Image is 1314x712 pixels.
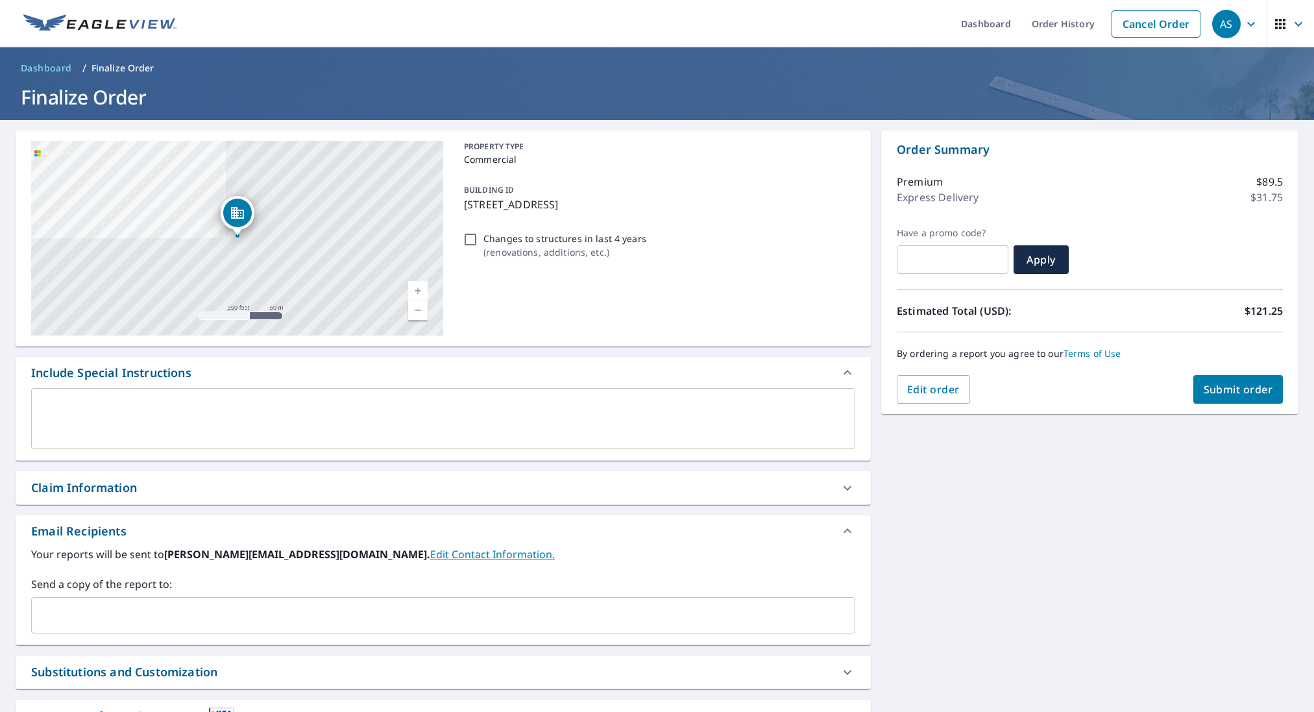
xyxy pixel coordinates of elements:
[23,14,176,34] img: EV Logo
[31,522,127,540] div: Email Recipients
[464,153,850,166] p: Commercial
[31,364,191,382] div: Include Special Instructions
[1212,10,1241,38] div: AS
[82,60,86,76] li: /
[1245,303,1283,319] p: $121.25
[16,58,77,79] a: Dashboard
[897,190,979,205] p: Express Delivery
[897,227,1008,239] label: Have a promo code?
[91,62,154,75] p: Finalize Order
[483,232,646,245] p: Changes to structures in last 4 years
[1204,382,1273,397] span: Submit order
[897,375,970,404] button: Edit order
[1256,174,1283,190] p: $89.5
[408,301,428,320] a: Current Level 17, Zoom Out
[1112,10,1200,38] a: Cancel Order
[464,184,514,195] p: BUILDING ID
[21,62,72,75] span: Dashboard
[907,382,960,397] span: Edit order
[464,197,850,212] p: [STREET_ADDRESS]
[16,357,871,388] div: Include Special Instructions
[31,663,217,681] div: Substitutions and Customization
[16,84,1298,110] h1: Finalize Order
[897,174,943,190] p: Premium
[1064,347,1121,360] a: Terms of Use
[16,515,871,546] div: Email Recipients
[483,245,646,259] p: ( renovations, additions, etc. )
[164,547,430,561] b: [PERSON_NAME][EMAIL_ADDRESS][DOMAIN_NAME].
[464,141,850,153] p: PROPERTY TYPE
[1014,245,1069,274] button: Apply
[1250,190,1283,205] p: $31.75
[430,547,555,561] a: EditContactInfo
[16,471,871,504] div: Claim Information
[1024,252,1058,267] span: Apply
[897,141,1283,158] p: Order Summary
[408,281,428,301] a: Current Level 17, Zoom In
[16,58,1298,79] nav: breadcrumb
[16,656,871,689] div: Substitutions and Customization
[31,546,855,562] label: Your reports will be sent to
[897,348,1283,360] p: By ordering a report you agree to our
[897,303,1090,319] p: Estimated Total (USD):
[31,479,137,497] div: Claim Information
[1193,375,1284,404] button: Submit order
[31,576,855,592] label: Send a copy of the report to:
[221,196,254,236] div: Dropped pin, building 1, Commercial property, 7001 Flicker Ct Ventura, CA 93003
